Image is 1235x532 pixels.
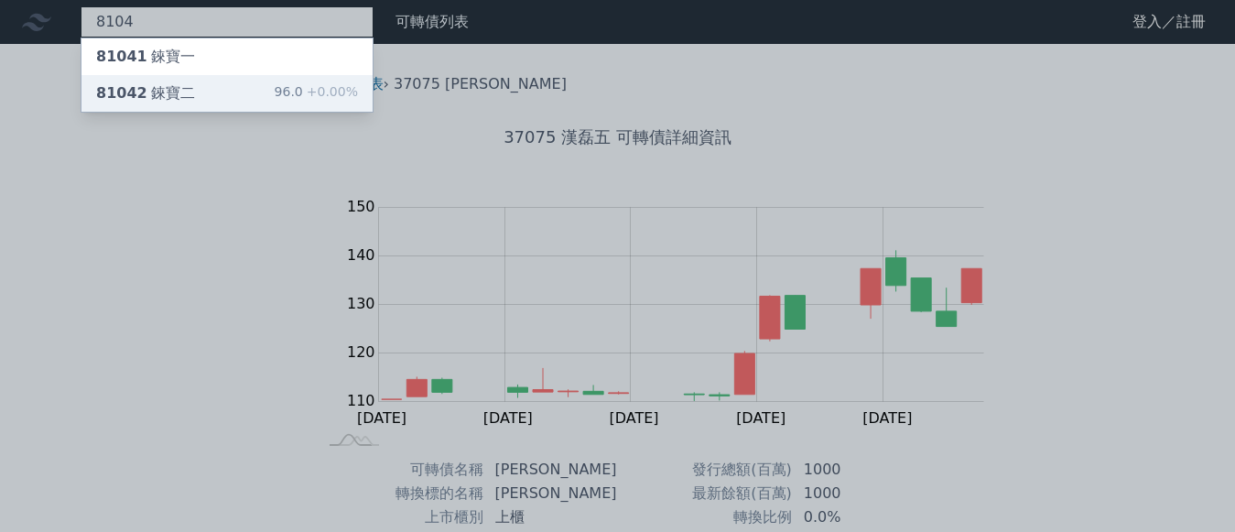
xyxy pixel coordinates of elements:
[96,82,195,104] div: 錸寶二
[81,38,373,75] a: 81041錸寶一
[303,84,358,99] span: +0.00%
[275,82,358,104] div: 96.0
[96,46,195,68] div: 錸寶一
[81,75,373,112] a: 81042錸寶二 96.0+0.00%
[96,48,147,65] span: 81041
[96,84,147,102] span: 81042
